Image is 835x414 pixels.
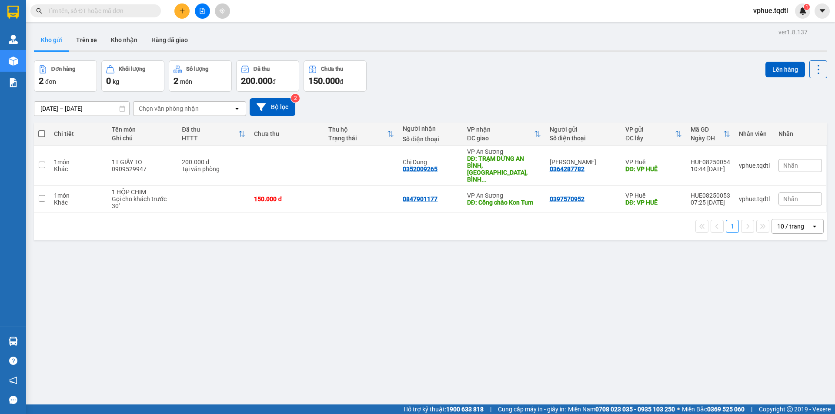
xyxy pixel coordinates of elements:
[804,4,810,10] sup: 1
[34,102,129,116] input: Select a date range.
[9,396,17,404] span: message
[241,76,272,86] span: 200.000
[254,130,320,137] div: Chưa thu
[811,223,818,230] svg: open
[304,60,367,92] button: Chưa thu150.000đ
[101,60,164,92] button: Khối lượng0kg
[113,78,119,85] span: kg
[182,166,245,172] div: Tại văn phòng
[778,27,808,37] div: ver 1.8.137
[51,66,75,72] div: Đơn hàng
[467,126,534,133] div: VP nhận
[403,136,458,142] div: Số điện thoại
[179,8,185,14] span: plus
[177,123,250,146] th: Toggle SortBy
[726,220,739,233] button: 1
[815,3,830,19] button: caret-down
[308,76,340,86] span: 150.000
[199,8,205,14] span: file-add
[403,166,438,172] div: 0352009265
[691,199,730,206] div: 07:25 [DATE]
[9,35,18,44] img: warehouse-icon
[9,376,17,384] span: notification
[340,78,343,85] span: đ
[328,126,387,133] div: Thu hộ
[180,78,192,85] span: món
[169,60,232,92] button: Số lượng2món
[182,126,238,133] div: Đã thu
[54,166,103,172] div: Khác
[625,135,675,142] div: ĐC lấy
[403,195,438,202] div: 0847901177
[9,56,18,66] img: warehouse-icon
[139,104,199,113] div: Chọn văn phòng nhận
[104,30,144,50] button: Kho nhận
[9,78,18,87] img: solution-icon
[787,406,793,412] span: copyright
[446,406,484,413] strong: 1900 633 818
[215,3,230,19] button: aim
[621,123,686,146] th: Toggle SortBy
[36,8,42,14] span: search
[498,404,566,414] span: Cung cấp máy in - giấy in:
[45,78,56,85] span: đơn
[463,123,545,146] th: Toggle SortBy
[550,159,617,166] div: Anh Hiếu
[550,195,584,202] div: 0397570952
[625,126,675,133] div: VP gửi
[174,3,190,19] button: plus
[467,192,541,199] div: VP An Sương
[254,195,320,202] div: 150.000 đ
[250,98,295,116] button: Bộ lọc
[682,404,745,414] span: Miền Bắc
[778,130,822,137] div: Nhãn
[112,135,173,142] div: Ghi chú
[751,404,752,414] span: |
[403,125,458,132] div: Người nhận
[54,192,103,199] div: 1 món
[174,76,178,86] span: 2
[595,406,675,413] strong: 0708 023 035 - 0935 103 250
[34,30,69,50] button: Kho gửi
[467,135,534,142] div: ĐC giao
[182,159,245,166] div: 200.000 đ
[691,192,730,199] div: HUE08250053
[7,6,19,19] img: logo-vxr
[783,195,798,202] span: Nhãn
[236,60,299,92] button: Đã thu200.000đ
[467,199,541,206] div: DĐ: Cổng chào Kon Tum
[272,78,276,85] span: đ
[550,166,584,172] div: 0364287782
[112,189,173,195] div: 1 HỘP CHIM
[34,60,97,92] button: Đơn hàng2đơn
[144,30,195,50] button: Hàng đã giao
[219,8,225,14] span: aim
[9,357,17,365] span: question-circle
[112,166,173,172] div: 0909529947
[69,30,104,50] button: Trên xe
[691,135,723,142] div: Ngày ĐH
[481,176,487,183] span: ...
[686,123,735,146] th: Toggle SortBy
[691,166,730,172] div: 10:44 [DATE]
[54,130,103,137] div: Chi tiết
[625,159,682,166] div: VP Huế
[625,199,682,206] div: DĐ: VP HUẾ
[783,162,798,169] span: Nhãn
[550,135,617,142] div: Số điện thoại
[291,94,300,103] sup: 2
[403,159,458,166] div: Chị Dung
[625,192,682,199] div: VP Huế
[805,4,808,10] span: 1
[777,222,804,231] div: 10 / trang
[54,159,103,166] div: 1 món
[195,3,210,19] button: file-add
[746,5,795,16] span: vphue.tqdtl
[9,337,18,346] img: warehouse-icon
[677,407,680,411] span: ⚪️
[550,126,617,133] div: Người gửi
[106,76,111,86] span: 0
[739,195,770,202] div: vphue.tqdtl
[254,66,270,72] div: Đã thu
[707,406,745,413] strong: 0369 525 060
